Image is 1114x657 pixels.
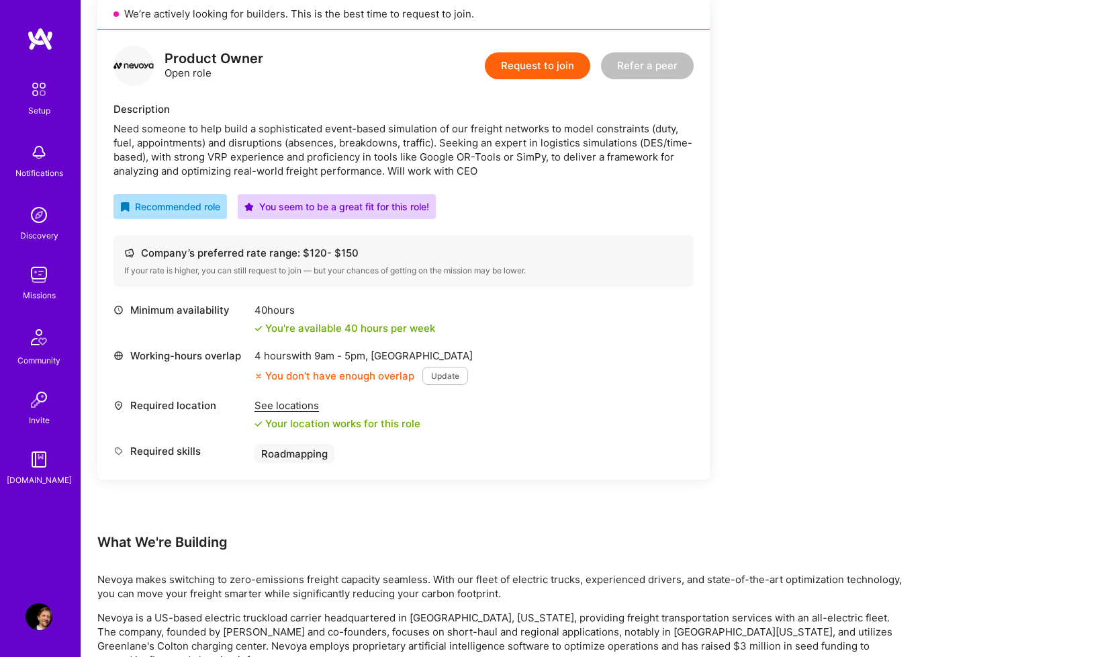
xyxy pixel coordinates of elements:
img: guide book [26,446,52,473]
i: icon Tag [113,446,124,456]
div: What We're Building [97,533,903,551]
div: Working-hours overlap [113,349,248,363]
div: You don’t have enough overlap [254,369,414,383]
div: You seem to be a great fit for this role! [244,200,429,214]
div: Minimum availability [113,303,248,317]
i: icon Location [113,400,124,410]
i: icon Clock [113,305,124,315]
div: Recommended role [120,200,220,214]
div: 40 hours [254,303,435,317]
img: Invite [26,386,52,413]
img: Community [23,321,55,353]
img: logo [113,46,154,86]
div: You're available 40 hours per week [254,321,435,335]
div: Description [113,102,694,116]
img: discovery [26,202,52,228]
i: icon World [113,351,124,361]
div: Missions [23,288,56,302]
div: See locations [254,398,420,412]
i: icon PurpleStar [244,202,254,212]
img: User Avatar [26,603,52,630]
div: Product Owner [165,52,263,66]
div: [DOMAIN_NAME] [7,473,72,487]
div: Open role [165,52,263,80]
div: Required skills [113,444,248,458]
img: teamwork [26,261,52,288]
img: setup [25,75,53,103]
div: Need someone to help build a sophisticated event-based simulation of our freight networks to mode... [113,122,694,178]
i: icon CloseOrange [254,372,263,380]
div: Your location works for this role [254,417,420,431]
button: Request to join [485,52,590,79]
i: icon Check [254,420,263,428]
div: Community [17,353,60,367]
i: icon Cash [124,248,134,258]
div: Discovery [20,228,58,243]
div: Required location [113,398,248,412]
div: Invite [29,413,50,427]
a: User Avatar [22,603,56,630]
p: Nevoya makes switching to zero-emissions freight capacity seamless. With our fleet of electric tr... [97,572,903,601]
div: Company’s preferred rate range: $ 120 - $ 150 [124,246,683,260]
div: Setup [28,103,50,118]
div: 4 hours with [GEOGRAPHIC_DATA] [254,349,473,363]
i: icon Check [254,324,263,333]
div: Notifications [15,166,63,180]
button: Update [422,367,468,385]
span: 9am - 5pm , [312,349,371,362]
img: logo [27,27,54,51]
button: Refer a peer [601,52,694,79]
img: bell [26,139,52,166]
div: If your rate is higher, you can still request to join — but your chances of getting on the missio... [124,265,683,276]
div: Roadmapping [254,444,334,464]
i: icon RecommendedBadge [120,202,130,212]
